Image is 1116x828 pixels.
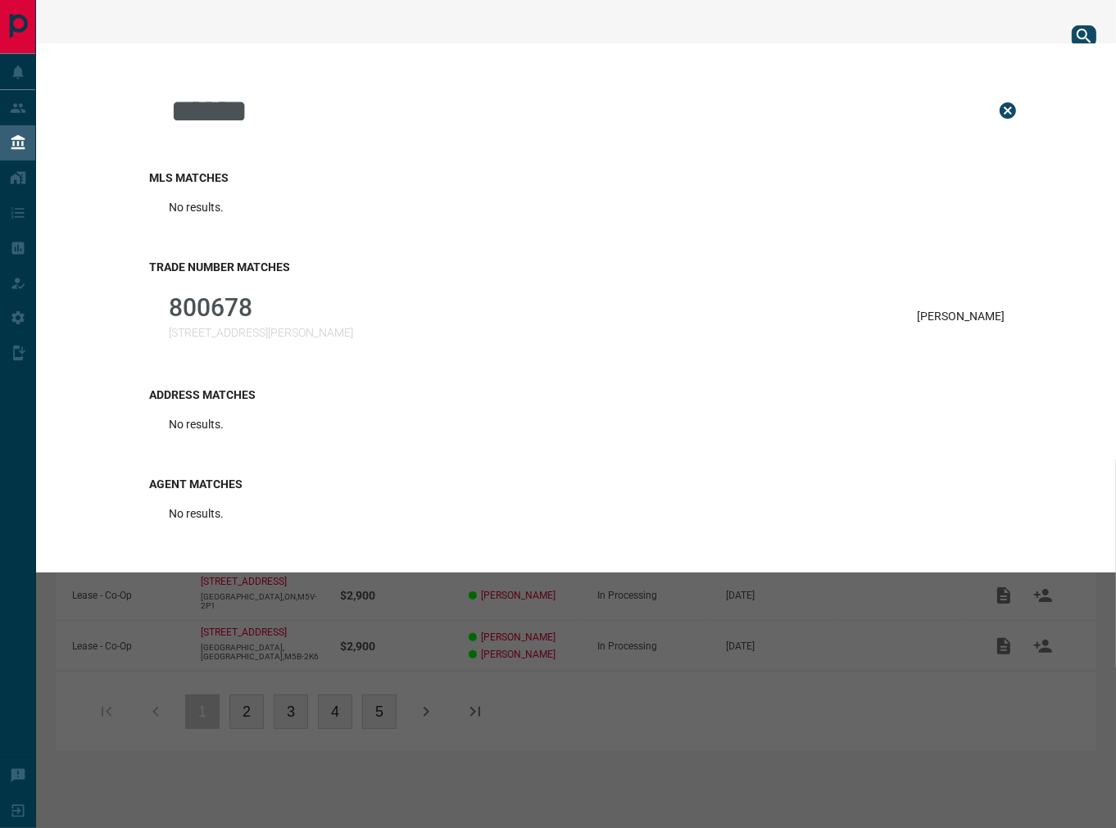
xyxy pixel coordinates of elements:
[149,171,1024,184] h3: MLS Matches
[169,507,224,520] p: No results.
[149,477,1024,491] h3: Agent Matches
[149,388,1024,401] h3: Address Matches
[169,201,224,214] p: No results.
[149,260,1024,274] h3: Trade Number Matches
[917,310,1005,323] p: [PERSON_NAME]
[169,293,353,322] p: 800678
[991,94,1024,127] button: Close
[169,418,224,431] p: No results.
[169,326,353,339] p: [STREET_ADDRESS][PERSON_NAME]
[1072,25,1096,47] button: search button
